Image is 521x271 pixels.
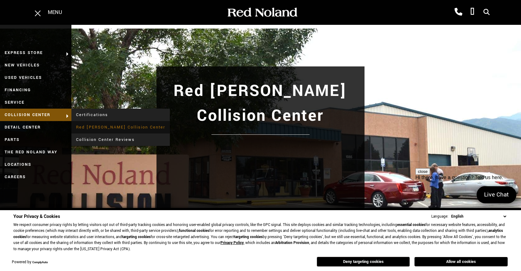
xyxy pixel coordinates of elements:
div: Powered by [12,260,48,264]
select: Language Select [450,213,508,220]
a: ComplyAuto [32,260,48,264]
a: Privacy Policy [220,240,244,246]
strong: targeting cookies [234,234,263,240]
p: We respect consumer privacy rights by letting visitors opt out of third-party tracking cookies an... [13,222,508,252]
a: Live Chat [477,186,516,203]
h1: Red [PERSON_NAME] Collision Center [162,79,359,128]
a: Collision Center Reviews [71,133,170,146]
strong: analytics cookies [13,228,503,240]
button: Allow all cookies [415,257,508,266]
a: Certifications [71,109,170,121]
strong: targeting cookies [122,234,151,240]
button: Deny targeting cookies [317,257,410,267]
a: Red [PERSON_NAME] Collision Center [71,121,170,133]
img: Red Noland Auto Group [226,7,298,18]
iframe: podium webchat widget prompt [415,168,521,235]
strong: functional cookies [179,228,209,233]
strong: Arbitration Provision [275,240,309,246]
span: Your Privacy & Cookies [13,213,60,220]
strong: essential cookies [397,222,425,228]
div: Language: [431,215,448,219]
span: Live Chat [481,191,512,199]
